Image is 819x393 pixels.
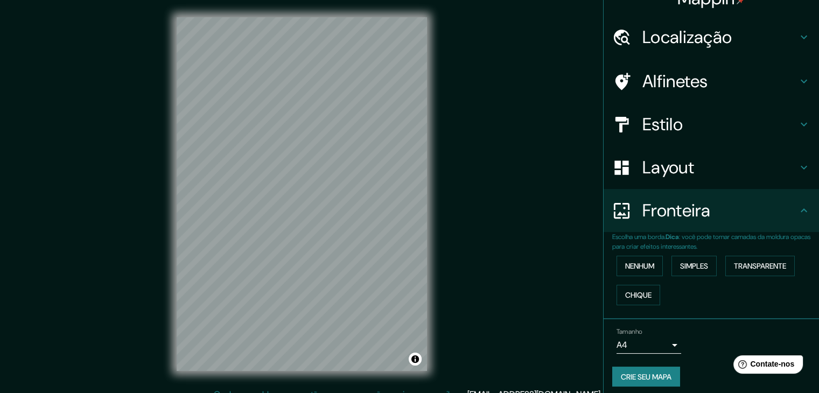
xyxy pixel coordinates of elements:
font: Estilo [642,113,683,136]
button: Alternar atribuição [409,353,422,366]
font: Localização [642,26,732,48]
canvas: Mapa [177,17,427,371]
font: Dica [666,233,679,241]
font: Crie seu mapa [621,372,671,382]
font: A4 [617,339,627,350]
button: Simples [671,256,717,276]
font: Fronteira [642,199,711,222]
font: Simples [680,261,708,271]
button: Nenhum [617,256,663,276]
font: : você pode tornar camadas da moldura opacas para criar efeitos interessantes. [612,233,810,251]
font: Escolha uma borda. [612,233,666,241]
div: Fronteira [604,189,819,232]
font: Layout [642,156,694,179]
font: Nenhum [625,261,654,271]
div: Alfinetes [604,60,819,103]
div: Estilo [604,103,819,146]
font: Alfinetes [642,70,708,93]
button: Transparente [725,256,795,276]
div: Localização [604,16,819,59]
div: A4 [617,336,681,354]
div: Layout [604,146,819,189]
button: Crie seu mapa [612,367,680,387]
font: Tamanho [617,327,642,336]
font: Chique [625,290,652,300]
iframe: Iniciador de widget de ajuda [723,351,807,381]
font: Transparente [734,261,786,271]
button: Chique [617,285,660,305]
